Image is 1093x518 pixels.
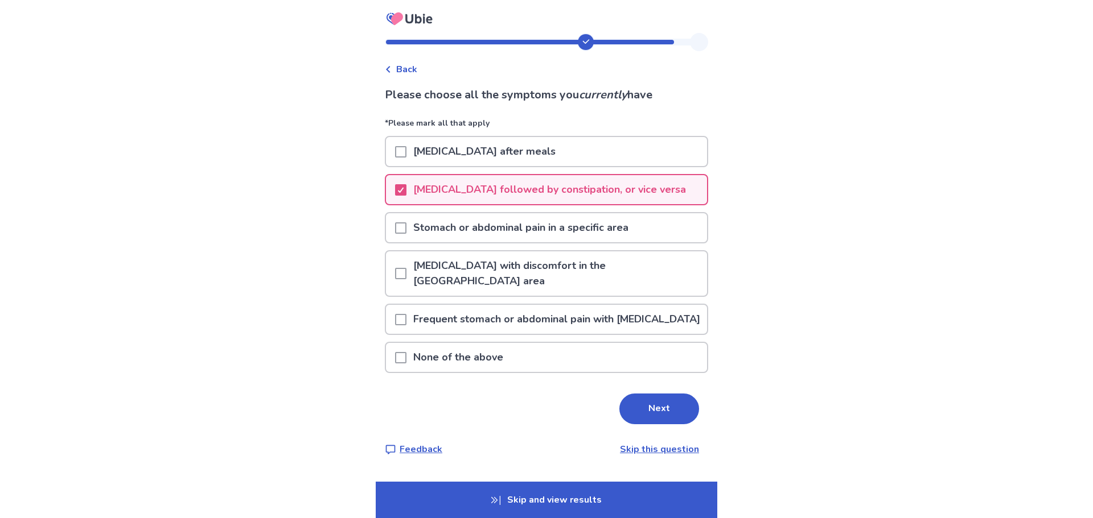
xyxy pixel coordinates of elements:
[406,251,707,296] p: [MEDICAL_DATA] with discomfort in the [GEOGRAPHIC_DATA] area
[620,443,699,455] a: Skip this question
[385,86,708,103] p: Please choose all the symptoms you have
[385,117,708,136] p: *Please mark all that apply
[579,87,627,102] i: currently
[406,305,707,334] p: Frequent stomach or abdominal pain with [MEDICAL_DATA]
[396,63,417,76] span: Back
[385,442,442,456] a: Feedback
[400,442,442,456] p: Feedback
[406,343,510,372] p: None of the above
[619,393,699,424] button: Next
[376,482,717,518] p: Skip and view results
[406,137,562,166] p: [MEDICAL_DATA] after meals
[406,175,693,204] p: [MEDICAL_DATA] followed by constipation, or vice versa
[406,213,635,242] p: Stomach or abdominal pain in a specific area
